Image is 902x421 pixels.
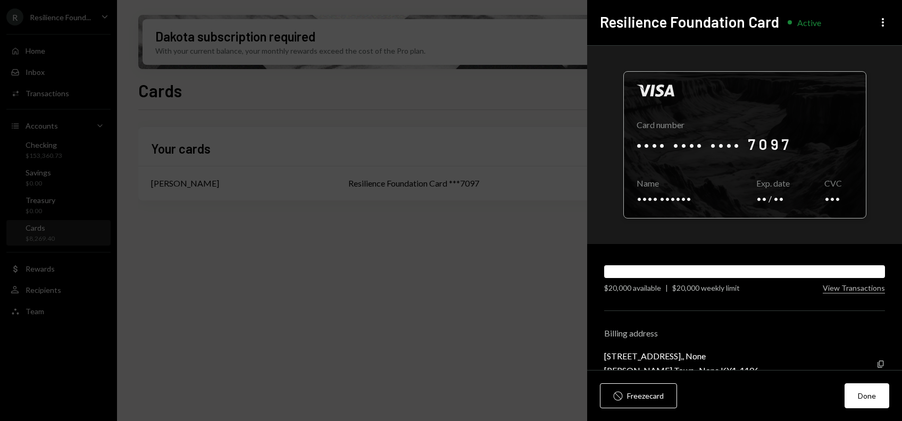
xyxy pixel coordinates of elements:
[845,383,889,408] button: Done
[672,282,740,293] div: $20,000 weekly limit
[797,18,821,28] div: Active
[665,282,668,293] div: |
[623,71,866,218] div: Click to reveal
[604,365,759,375] div: [PERSON_NAME] Town,, None KY1-1106
[604,351,759,361] div: [STREET_ADDRESS],, None
[823,283,885,293] button: View Transactions
[600,12,779,32] h2: Resilience Foundation Card
[604,328,885,338] div: Billing address
[600,383,677,408] button: Freezecard
[604,282,661,293] div: $20,000 available
[627,390,664,401] div: Freeze card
